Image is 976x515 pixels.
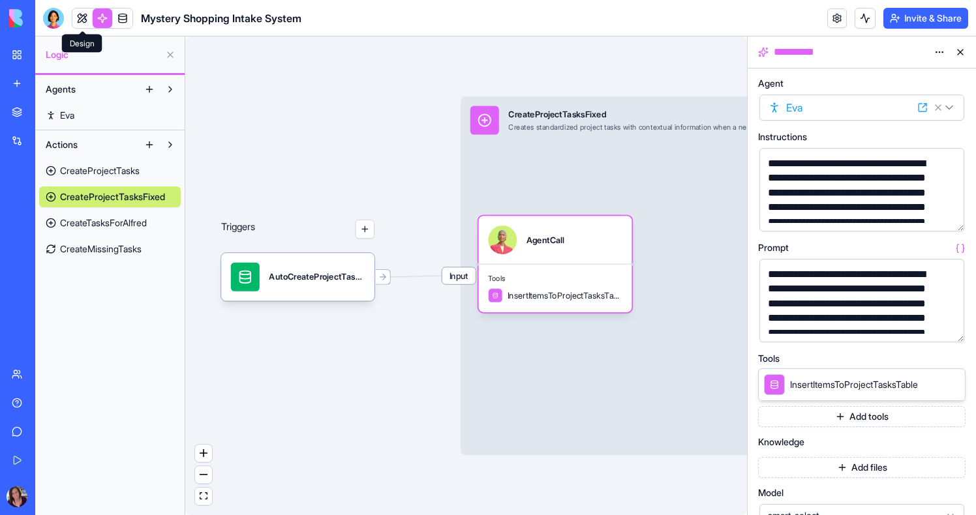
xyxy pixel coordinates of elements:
[60,243,142,256] span: CreateMissingTasks
[60,164,140,177] span: CreateProjectTasks
[39,213,181,233] a: CreateTasksForAlfred
[46,138,78,151] span: Actions
[39,105,181,126] a: Eva
[195,445,212,462] button: zoom in
[60,216,147,229] span: CreateTasksForAlfred
[442,267,476,284] span: Input
[195,488,212,505] button: fit view
[62,35,102,53] div: Design
[46,48,160,61] span: Logic
[9,9,90,27] img: logo
[39,186,181,207] a: CreateProjectTasksFixed
[758,406,966,427] button: Add tools
[377,276,459,277] g: Edge from 68d2bfef276f09e3377e7a64 to 68d23752bf5818cf587f35fe
[46,83,76,96] span: Agents
[269,271,365,283] div: AutoCreateProjectTasksFixedTrigger
[7,486,27,507] img: ACg8ocIAE6wgsgHe9tMraKf-hAp8HJ_1XYJJkosSgrxIF3saiq0oh1HR=s96-c
[195,466,212,484] button: zoom out
[508,123,847,132] div: Creates standardized project tasks with contextual information when a new client submission is re...
[508,289,622,301] span: InsertItemsToProjectTasksTable
[758,488,784,497] span: Model
[60,109,74,122] span: Eva
[526,234,564,246] div: AgentCall
[758,132,807,141] span: Instructions
[221,220,255,239] p: Triggers
[39,79,139,100] button: Agents
[461,96,924,455] div: InputCreateProjectTasksFixedCreates standardized project tasks with contextual information when a...
[488,274,622,284] span: Tools
[39,239,181,259] a: CreateMissingTasks
[758,243,789,252] span: Prompt
[141,10,301,26] span: Mystery Shopping Intake System
[60,190,165,203] span: CreateProjectTasksFixed
[758,457,966,478] button: Add files
[39,160,181,181] a: CreateProjectTasks
[758,437,804,447] span: Knowledge
[508,108,847,120] div: CreateProjectTasksFixed
[758,79,784,88] span: Agent
[221,181,374,301] div: Triggers
[221,253,374,301] div: AutoCreateProjectTasksFixedTrigger
[790,378,918,391] span: InsertItemsToProjectTasksTable
[479,216,632,312] div: AgentCallToolsInsertItemsToProjectTasksTable
[758,354,780,363] span: Tools
[39,134,139,155] button: Actions
[883,8,968,29] button: Invite & Share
